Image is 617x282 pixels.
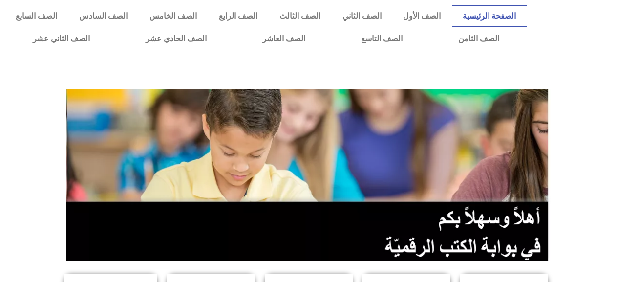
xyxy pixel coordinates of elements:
[5,5,68,27] a: الصف السابع
[139,5,208,27] a: الصف الخامس
[430,27,527,50] a: الصف الثامن
[333,27,430,50] a: الصف التاسع
[452,5,527,27] a: الصفحة الرئيسية
[5,27,118,50] a: الصف الثاني عشر
[118,27,234,50] a: الصف الحادي عشر
[392,5,452,27] a: الصف الأول
[68,5,139,27] a: الصف السادس
[331,5,392,27] a: الصف الثاني
[208,5,269,27] a: الصف الرابع
[268,5,331,27] a: الصف الثالث
[234,27,333,50] a: الصف العاشر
